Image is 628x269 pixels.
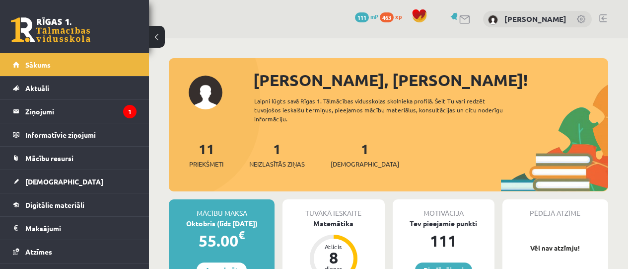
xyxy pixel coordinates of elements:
a: 111 mP [355,12,378,20]
span: Priekšmeti [189,159,223,169]
div: Laipni lūgts savā Rīgas 1. Tālmācības vidusskolas skolnieka profilā. Šeit Tu vari redzēt tuvojošo... [254,96,518,123]
a: Atzīmes [13,240,137,263]
span: Aktuāli [25,84,49,92]
a: [PERSON_NAME] [504,14,566,24]
a: Informatīvie ziņojumi [13,123,137,146]
i: 1 [123,105,137,118]
span: Digitālie materiāli [25,200,84,209]
a: 1[DEMOGRAPHIC_DATA] [331,140,399,169]
span: 111 [355,12,369,22]
span: 463 [380,12,394,22]
div: 111 [393,229,494,253]
div: Mācību maksa [169,199,275,218]
a: Sākums [13,53,137,76]
span: Mācību resursi [25,154,73,163]
span: Neizlasītās ziņas [249,159,305,169]
div: 55.00 [169,229,275,253]
p: Vēl nav atzīmju! [507,243,603,253]
span: [DEMOGRAPHIC_DATA] [25,177,103,186]
a: Mācību resursi [13,147,137,170]
legend: Maksājumi [25,217,137,240]
legend: Informatīvie ziņojumi [25,123,137,146]
div: 8 [319,250,349,266]
span: € [238,228,245,242]
a: 11Priekšmeti [189,140,223,169]
a: 1Neizlasītās ziņas [249,140,305,169]
span: Atzīmes [25,247,52,256]
a: 463 xp [380,12,407,20]
div: Tuvākā ieskaite [282,199,384,218]
span: xp [395,12,402,20]
a: [DEMOGRAPHIC_DATA] [13,170,137,193]
a: Rīgas 1. Tālmācības vidusskola [11,17,90,42]
div: Pēdējā atzīme [502,199,608,218]
a: Aktuāli [13,77,137,99]
div: Atlicis [319,244,349,250]
span: mP [370,12,378,20]
span: [DEMOGRAPHIC_DATA] [331,159,399,169]
div: Oktobris (līdz [DATE]) [169,218,275,229]
div: Matemātika [282,218,384,229]
a: Digitālie materiāli [13,193,137,216]
div: [PERSON_NAME], [PERSON_NAME]! [253,68,608,92]
legend: Ziņojumi [25,100,137,123]
span: Sākums [25,60,51,69]
img: Fjodors Latatujevs [488,15,498,25]
a: Ziņojumi1 [13,100,137,123]
a: Maksājumi [13,217,137,240]
div: Motivācija [393,199,494,218]
div: Tev pieejamie punkti [393,218,494,229]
